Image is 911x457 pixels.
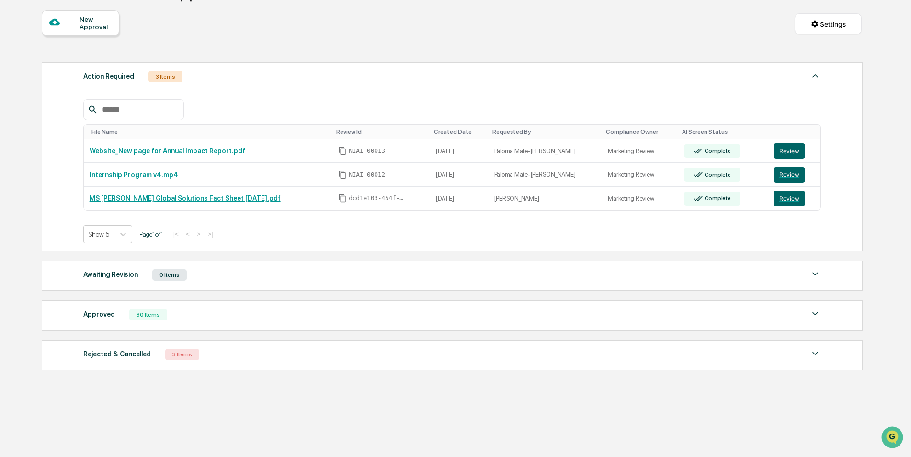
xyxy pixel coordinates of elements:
[90,194,281,202] a: MS [PERSON_NAME] Global Solutions Fact Sheet [DATE].pdf
[152,269,187,281] div: 0 Items
[19,121,62,130] span: Preclearance
[338,171,347,179] span: Copy Id
[774,191,805,206] button: Review
[809,268,821,280] img: caret
[774,143,815,159] a: Review
[80,15,112,31] div: New Approval
[83,70,134,82] div: Action Required
[703,148,731,154] div: Complete
[19,139,60,149] span: Data Lookup
[68,162,116,170] a: Powered byPylon
[774,191,815,206] a: Review
[703,195,731,202] div: Complete
[91,128,329,135] div: Toggle SortBy
[602,163,678,187] td: Marketing Review
[139,230,163,238] span: Page 1 of 1
[90,147,245,155] a: Website_New page for Annual Impact Report.pdf
[95,162,116,170] span: Pylon
[880,425,906,451] iframe: Open customer support
[79,121,119,130] span: Attestations
[430,187,489,210] td: [DATE]
[10,122,17,129] div: 🖐️
[489,163,603,187] td: Paloma Mate-[PERSON_NAME]
[171,230,182,238] button: |<
[165,349,199,360] div: 3 Items
[703,171,731,178] div: Complete
[129,309,167,320] div: 30 Items
[83,308,115,320] div: Approved
[602,187,678,210] td: Marketing Review
[682,128,764,135] div: Toggle SortBy
[69,122,77,129] div: 🗄️
[430,139,489,163] td: [DATE]
[83,348,151,360] div: Rejected & Cancelled
[774,143,805,159] button: Review
[6,135,64,152] a: 🔎Data Lookup
[795,13,862,34] button: Settings
[83,268,138,281] div: Awaiting Revision
[205,230,216,238] button: >|
[774,167,815,183] a: Review
[66,117,123,134] a: 🗄️Attestations
[10,140,17,148] div: 🔎
[163,76,174,88] button: Start new chat
[774,167,805,183] button: Review
[338,147,347,155] span: Copy Id
[10,20,174,35] p: How can we help?
[430,163,489,187] td: [DATE]
[194,230,204,238] button: >
[336,128,426,135] div: Toggle SortBy
[602,139,678,163] td: Marketing Review
[809,348,821,359] img: caret
[90,171,178,179] a: Internship Program v4.mp4
[349,171,385,179] span: NIAI-00012
[338,194,347,203] span: Copy Id
[775,128,817,135] div: Toggle SortBy
[33,83,121,91] div: We're available if you need us!
[33,73,157,83] div: Start new chat
[606,128,674,135] div: Toggle SortBy
[492,128,599,135] div: Toggle SortBy
[434,128,485,135] div: Toggle SortBy
[6,117,66,134] a: 🖐️Preclearance
[148,71,182,82] div: 3 Items
[349,147,385,155] span: NIAI-00013
[809,308,821,320] img: caret
[489,187,603,210] td: [PERSON_NAME]
[183,230,193,238] button: <
[489,139,603,163] td: Paloma Mate-[PERSON_NAME]
[809,70,821,81] img: caret
[10,73,27,91] img: 1746055101610-c473b297-6a78-478c-a979-82029cc54cd1
[349,194,406,202] span: dcd1e103-454f-403e-a6d1-a9eb143e09bb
